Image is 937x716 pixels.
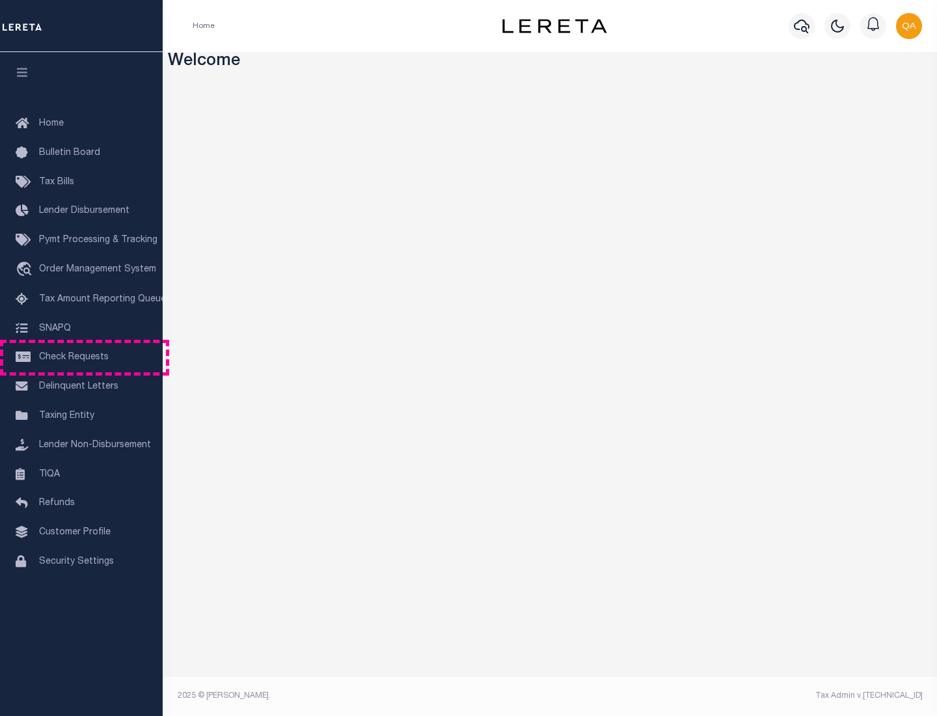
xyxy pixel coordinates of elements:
[502,19,606,33] img: logo-dark.svg
[39,499,75,508] span: Refunds
[193,20,215,32] li: Home
[39,324,71,333] span: SNAPQ
[39,236,157,245] span: Pymt Processing & Tracking
[16,262,36,279] i: travel_explore
[39,206,129,215] span: Lender Disbursement
[39,295,166,304] span: Tax Amount Reporting Queue
[39,411,94,420] span: Taxing Entity
[39,353,109,362] span: Check Requests
[39,265,156,274] span: Order Management System
[560,690,923,702] div: Tax Admin v.[TECHNICAL_ID]
[39,528,111,537] span: Customer Profile
[39,441,151,450] span: Lender Non-Disbursement
[39,469,60,478] span: TIQA
[896,13,922,39] img: svg+xml;base64,PHN2ZyB4bWxucz0iaHR0cDovL3d3dy53My5vcmcvMjAwMC9zdmciIHBvaW50ZXItZXZlbnRzPSJub25lIi...
[168,690,550,702] div: 2025 © [PERSON_NAME].
[168,52,932,72] h3: Welcome
[39,557,114,566] span: Security Settings
[39,119,64,128] span: Home
[39,178,74,187] span: Tax Bills
[39,148,100,158] span: Bulletin Board
[39,382,118,391] span: Delinquent Letters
